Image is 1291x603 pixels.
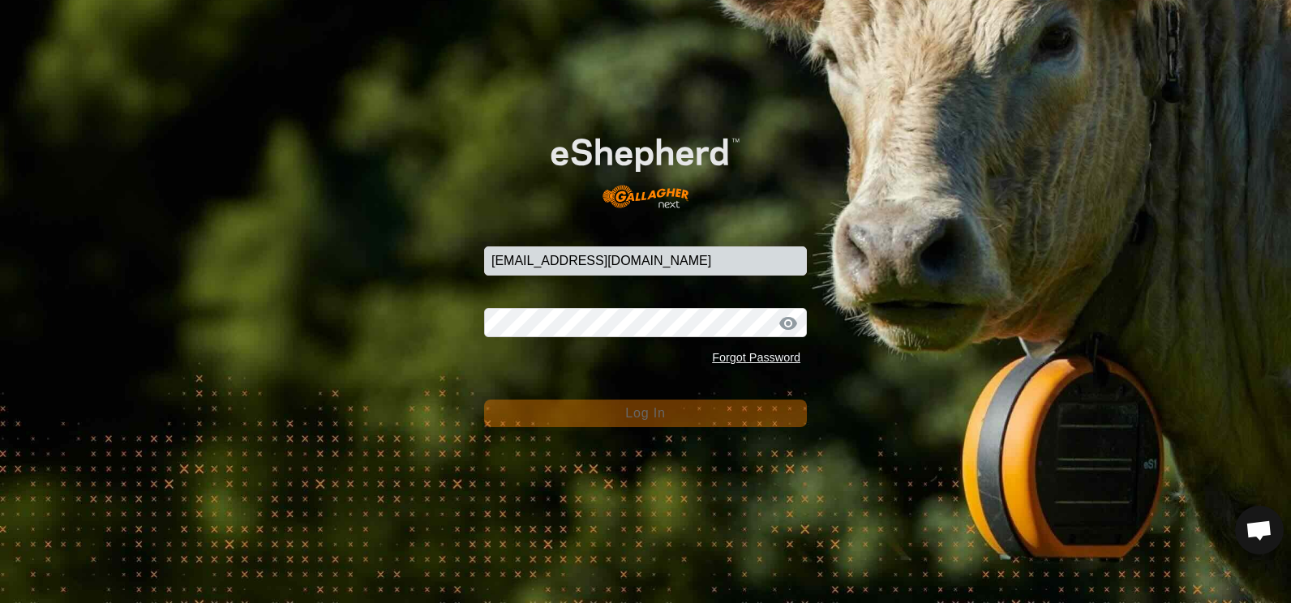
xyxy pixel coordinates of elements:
div: Open chat [1235,506,1284,554]
button: Log In [484,400,807,427]
span: Log In [625,406,665,420]
a: Forgot Password [712,351,800,364]
img: E-shepherd Logo [517,111,774,221]
input: Email Address [484,246,807,276]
